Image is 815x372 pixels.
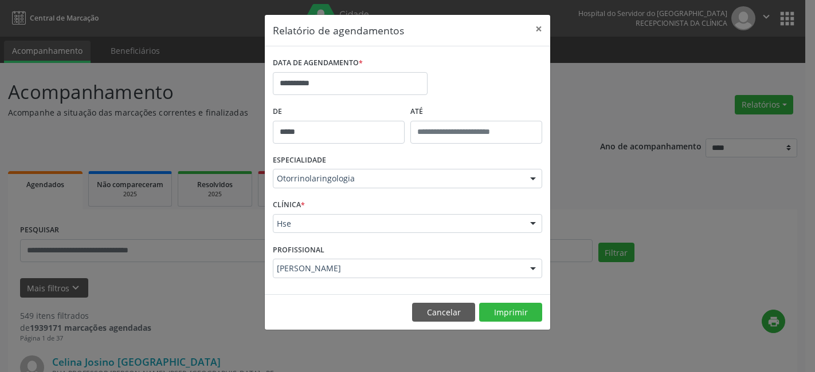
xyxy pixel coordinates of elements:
label: ATÉ [410,103,542,121]
h5: Relatório de agendamentos [273,23,404,38]
span: Otorrinolaringologia [277,173,519,184]
label: DATA DE AGENDAMENTO [273,54,363,72]
label: PROFISSIONAL [273,241,324,259]
label: CLÍNICA [273,196,305,214]
button: Cancelar [412,303,475,322]
span: Hse [277,218,519,229]
button: Imprimir [479,303,542,322]
label: De [273,103,405,121]
button: Close [527,15,550,43]
label: ESPECIALIDADE [273,152,326,169]
span: [PERSON_NAME] [277,263,519,274]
